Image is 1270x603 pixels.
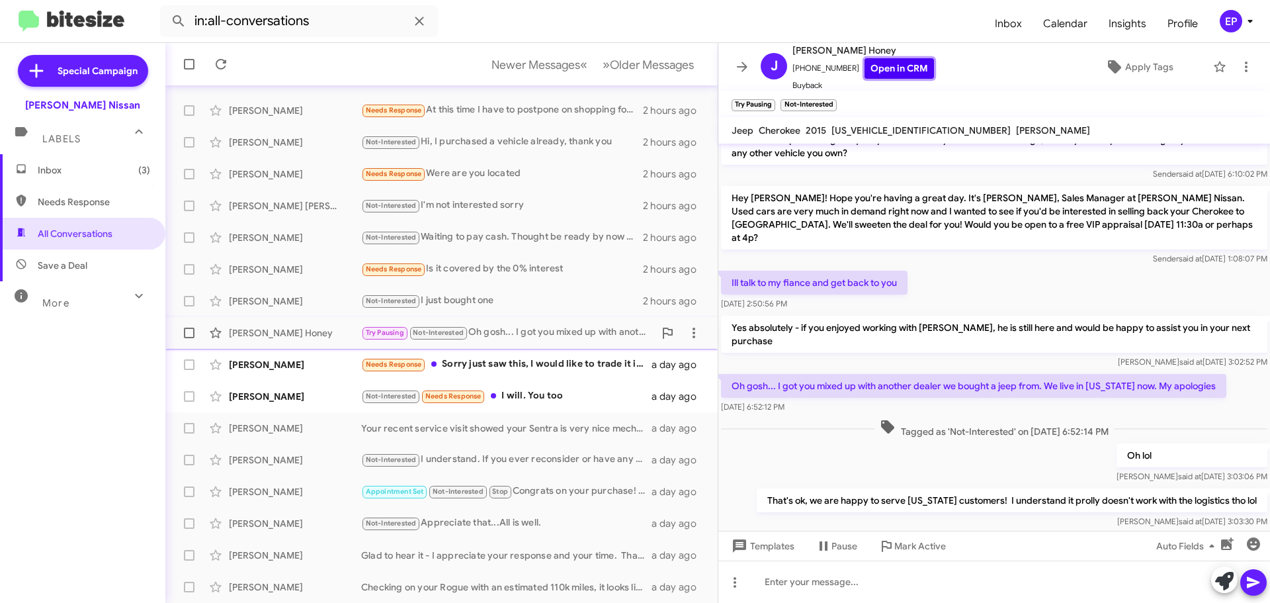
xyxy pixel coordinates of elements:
[138,163,150,177] span: (3)
[894,534,946,558] span: Mark Active
[652,358,707,371] div: a day ago
[366,201,417,210] span: Not-Interested
[366,519,417,528] span: Not-Interested
[229,549,361,562] div: [PERSON_NAME]
[361,580,652,594] div: Checking on your Rogue with an estimated 110k miles, it looks like it's worth around 6-7000
[361,549,652,562] div: Glad to hear it - I appreciate your response and your time. Thank you [PERSON_NAME]
[652,390,707,403] div: a day ago
[229,231,361,244] div: [PERSON_NAME]
[361,230,643,245] div: Waiting to pay cash. Thought be ready by now but broke [PERSON_NAME] then had a fall set back
[1157,5,1208,43] a: Profile
[366,169,422,178] span: Needs Response
[361,261,643,277] div: Is it covered by the 0% interest
[643,136,707,149] div: 2 hours ago
[643,231,707,244] div: 2 hours ago
[366,265,422,273] span: Needs Response
[732,99,775,111] small: Try Pausing
[361,357,652,372] div: Sorry just saw this, I would like to trade it in but I don't think I'll get much, I still owe 13 ...
[366,455,417,464] span: Not-Interested
[721,271,908,295] p: Ill talk to my fiance and get back to you
[984,5,1033,43] a: Inbox
[643,199,707,212] div: 2 hours ago
[229,358,361,371] div: [PERSON_NAME]
[1179,254,1202,263] span: said at
[229,136,361,149] div: [PERSON_NAME]
[771,56,778,77] span: J
[792,79,934,92] span: Buyback
[366,487,424,496] span: Appointment Set
[1118,357,1267,367] span: [PERSON_NAME] [DATE] 3:02:52 PM
[366,297,417,305] span: Not-Interested
[366,360,422,369] span: Needs Response
[361,134,643,150] div: Hi, I purchased a vehicle already, thank you
[366,138,417,146] span: Not-Interested
[484,51,702,78] nav: Page navigation example
[491,58,580,72] span: Newer Messages
[38,195,150,209] span: Needs Response
[643,263,707,276] div: 2 hours ago
[643,295,707,308] div: 2 hours ago
[1117,471,1267,481] span: [PERSON_NAME] [DATE] 3:03:06 PM
[229,422,361,435] div: [PERSON_NAME]
[652,549,707,562] div: a day ago
[652,580,707,594] div: a day ago
[229,517,361,530] div: [PERSON_NAME]
[361,516,652,531] div: Appreciate that...All is well.
[781,99,836,111] small: Not-Interested
[18,55,148,87] a: Special Campaign
[805,534,868,558] button: Pause
[1117,443,1267,467] p: Oh lol
[38,227,112,240] span: All Conversations
[721,186,1267,250] p: Hey [PERSON_NAME]! Hope you're having a great day. It's [PERSON_NAME], Sales Manager at [PERSON_N...
[1098,5,1157,43] a: Insights
[1016,124,1090,136] span: [PERSON_NAME]
[361,422,652,435] div: Your recent service visit showed your Sentra is very nice mechanically, we might be able to pay u...
[757,488,1267,512] p: That's ok, we are happy to serve [US_STATE] customers! I understand it prolly doesn't work with t...
[643,167,707,181] div: 2 hours ago
[1153,169,1267,179] span: Sender [DATE] 6:10:02 PM
[1146,534,1230,558] button: Auto Fields
[229,104,361,117] div: [PERSON_NAME]
[1179,169,1202,179] span: said at
[229,199,361,212] div: [PERSON_NAME] [PERSON_NAME]
[603,56,610,73] span: »
[874,419,1114,438] span: Tagged as 'Not-Interested' on [DATE] 6:52:14 PM
[652,453,707,467] div: a day ago
[806,124,826,136] span: 2015
[361,325,654,340] div: Oh gosh... I got you mixed up with another dealer we bought a jeep from. We live in [US_STATE] no...
[721,402,784,412] span: [DATE] 6:52:12 PM
[868,534,956,558] button: Mark Active
[361,484,652,499] div: Congrats on your purchase! Glad you got your dream vehicle - everyone should own theirs at least ...
[366,392,417,400] span: Not-Interested
[831,124,1011,136] span: [US_VEHICLE_IDENTIFICATION_NUMBER]
[366,328,404,337] span: Try Pausing
[229,295,361,308] div: [PERSON_NAME]
[759,124,800,136] span: Cherokee
[792,58,934,79] span: [PHONE_NUMBER]
[865,58,934,79] a: Open in CRM
[25,99,140,112] div: [PERSON_NAME] Nissan
[361,293,643,308] div: I just bought one
[729,534,794,558] span: Templates
[580,56,587,73] span: «
[652,422,707,435] div: a day ago
[1117,516,1267,526] span: [PERSON_NAME] [DATE] 3:03:30 PM
[361,103,643,118] div: At this time I have to postpone on shopping for a new vehicle. I hope you understand
[160,5,438,37] input: Search
[425,392,482,400] span: Needs Response
[652,485,707,498] div: a day ago
[643,104,707,117] div: 2 hours ago
[433,487,484,496] span: Not-Interested
[42,133,81,145] span: Labels
[58,64,138,77] span: Special Campaign
[42,297,69,309] span: More
[1208,10,1255,32] button: EP
[721,299,787,308] span: [DATE] 2:50:56 PM
[229,263,361,276] div: [PERSON_NAME]
[1220,10,1242,32] div: EP
[361,452,652,467] div: I understand. If you ever reconsider or have any questions in the future, feel free to reach out....
[366,106,422,115] span: Needs Response
[361,166,643,181] div: Were are you located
